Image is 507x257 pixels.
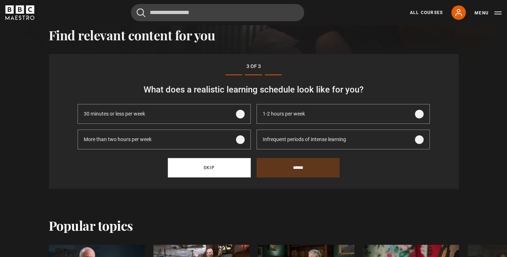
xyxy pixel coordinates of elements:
h3: What does a realistic learning schedule look like for you? [78,84,430,95]
p: 3 of 3 [78,63,430,70]
a: All Courses [410,9,443,16]
h2: Popular topics [49,218,133,233]
span: More than two hours per week [84,136,152,143]
svg: BBC Maestro [5,5,34,20]
span: 1-2 hours per week [263,110,305,118]
input: Search [131,4,304,21]
button: Skip [168,158,251,177]
h2: Find relevant content for you [49,27,459,42]
span: Infrequent periods of intense learning [263,136,346,143]
button: Toggle navigation [475,9,502,17]
button: Submit the search query [137,8,145,17]
span: 30 minutes or less per week [84,110,145,118]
